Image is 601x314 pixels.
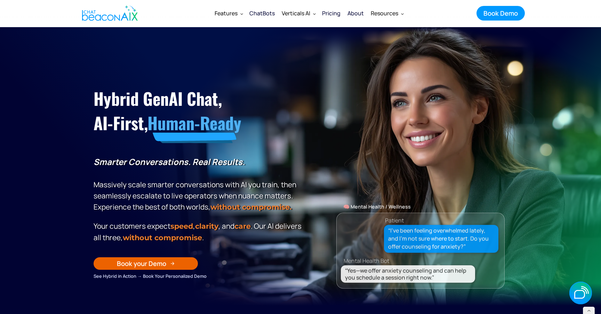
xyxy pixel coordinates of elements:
strong: without compromise. [210,203,291,211]
img: Dropdown [313,12,316,15]
div: About [347,8,364,18]
div: Features [215,8,238,18]
a: home [76,1,142,25]
img: Arrow [170,261,175,266]
div: Verticals AI [278,5,319,22]
span: care [234,222,251,230]
div: Resources [371,8,398,18]
div: Verticals AI [282,8,310,18]
a: Book Demo [476,6,525,21]
div: “Yes—we offer anxiety counseling and can help you schedule a session right now.” [345,267,473,281]
div: Resources [367,5,407,22]
div: Features [211,5,246,22]
div: Book Demo [483,9,518,18]
a: ChatBots [246,4,278,22]
span: without compromise [123,233,202,242]
div: See Hybrid in Action → Book Your Personalized Demo [94,272,304,280]
a: Book your Demo [94,257,198,270]
div: Patient [385,215,404,225]
h1: Hybrid GenAI Chat, AI-First, [94,86,304,135]
strong: Smarter Conversations. Real Results. [94,156,245,167]
a: Pricing [319,4,344,22]
div: Book your Demo [117,259,166,268]
div: Pricing [322,8,340,18]
strong: speed [170,222,193,230]
a: About [344,4,367,22]
div: Mental Health Bot [344,256,511,265]
p: Massively scale smarter conversations with AI you train, then seamlessly escalate to live operato... [94,156,304,213]
p: Your customers expect , , and . Our Al delivers all three, . [94,220,304,243]
span: Human-Ready [147,110,241,135]
img: Dropdown [240,12,243,15]
div: 🧠 Mental Health / Wellness [337,202,504,212]
img: Dropdown [401,12,404,15]
span: clarity [195,222,218,230]
div: ChatBots [249,8,275,18]
div: “I’ve been feeling overwhelmed lately, and I’m not sure where to start. Do you offer counseling f... [388,227,495,251]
